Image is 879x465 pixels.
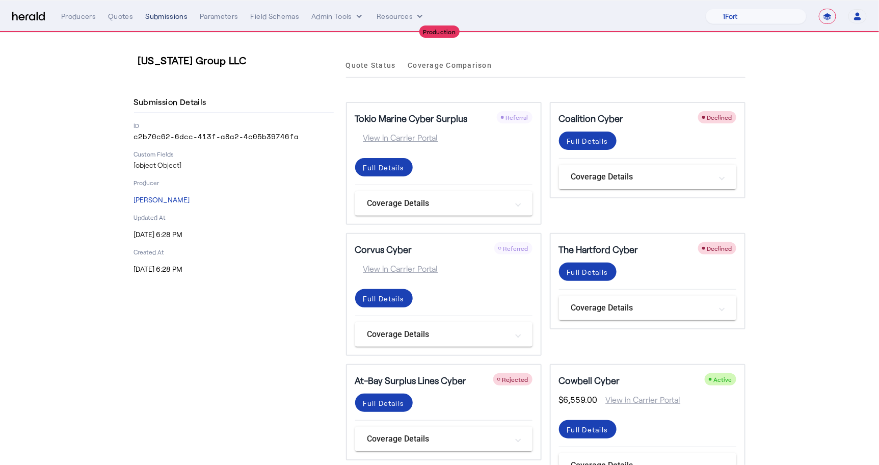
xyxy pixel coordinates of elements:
div: Full Details [567,424,608,435]
mat-expansion-panel-header: Coverage Details [559,165,736,189]
span: View in Carrier Portal [598,394,681,406]
img: Herald Logo [12,12,45,21]
mat-expansion-panel-header: Coverage Details [355,322,532,347]
h5: Corvus Cyber [355,242,412,256]
div: Field Schemas [251,11,300,21]
h5: Tokio Marine Cyber Surplus [355,111,468,125]
mat-expansion-panel-header: Coverage Details [355,427,532,451]
p: [DATE] 6:28 PM [134,264,334,274]
h5: The Hartford Cyber [559,242,638,256]
button: Full Details [355,394,413,412]
button: Full Details [559,132,617,150]
h4: Submission Details [134,96,210,108]
span: Declined [707,245,732,252]
h5: Cowbell Cyber [559,373,620,387]
span: View in Carrier Portal [355,263,438,275]
span: Quote Status [346,62,396,69]
p: Updated At [134,213,334,221]
span: Active [714,376,732,383]
button: Full Details [559,420,617,438]
span: View in Carrier Portal [355,132,438,144]
div: Parameters [200,11,238,21]
p: ID [134,121,334,130]
button: Full Details [559,263,617,281]
div: Production [419,25,460,38]
h5: At-Bay Surplus Lines Cyber [355,373,467,387]
div: Full Details [567,267,608,277]
span: Coverage Comparison [408,62,492,69]
a: Coverage Comparison [408,53,492,77]
h5: Coalition Cyber [559,111,624,125]
p: [DATE] 6:28 PM [134,229,334,240]
button: Full Details [355,289,413,307]
p: [object Object] [134,160,334,170]
p: [PERSON_NAME] [134,195,334,205]
div: Full Details [363,162,405,173]
mat-expansion-panel-header: Coverage Details [559,296,736,320]
h3: [US_STATE] Group LLC [138,53,338,67]
span: Referred [503,245,528,252]
p: Custom Fields [134,150,334,158]
p: Producer [134,178,334,187]
mat-panel-title: Coverage Details [367,328,508,341]
div: Quotes [108,11,133,21]
button: internal dropdown menu [311,11,364,21]
div: Submissions [145,11,188,21]
div: Full Details [363,398,405,408]
a: Quote Status [346,53,396,77]
div: Full Details [363,293,405,304]
button: Resources dropdown menu [377,11,425,21]
span: Referral [506,114,528,121]
div: Producers [61,11,96,21]
mat-panel-title: Coverage Details [367,197,508,210]
span: Declined [707,114,732,121]
mat-panel-title: Coverage Details [571,171,712,183]
div: Full Details [567,136,608,146]
mat-panel-title: Coverage Details [367,433,508,445]
p: Created At [134,248,334,256]
mat-expansion-panel-header: Coverage Details [355,191,532,216]
span: $6,559.00 [559,394,598,406]
p: c2b70c62-6dcc-413f-a8a2-4c05b39746fa [134,132,334,142]
mat-panel-title: Coverage Details [571,302,712,314]
button: Full Details [355,158,413,176]
span: Rejected [502,376,528,383]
